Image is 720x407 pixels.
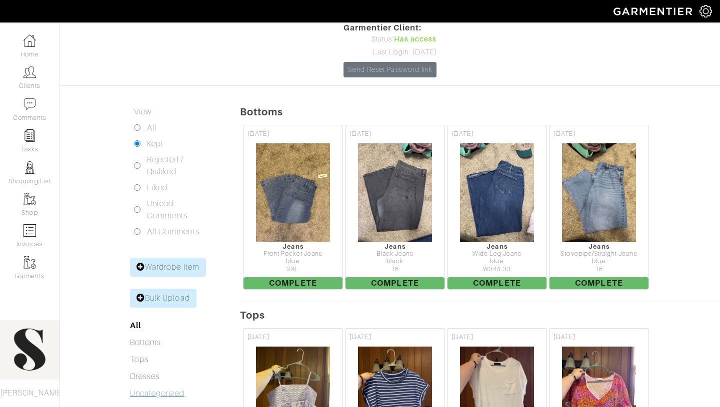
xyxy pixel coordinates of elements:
div: Last Login: [DATE] [343,47,436,58]
label: Liked [147,182,167,194]
label: Rejected / Disliked [147,154,215,178]
div: W34/L33 [447,266,546,273]
label: Unread Comments [147,198,215,222]
div: 16 [345,266,444,273]
div: blue [243,258,342,265]
a: Bottoms [130,338,161,347]
img: szUtN9Vy9yNoAS2reKhwZLcA [357,143,433,243]
img: Mqpb3j8i1V182CpMfRgpbEew [561,143,637,243]
div: Black Jeans [345,250,444,258]
div: Status: [343,34,436,45]
img: 6cfA1M7yeXfvRqhTtHh2LhCx [255,143,331,243]
img: garmentier-logo-header-white-b43fb05a5012e4ada735d5af1a66efaba907eab6374d6393d1fbf88cb4ef424d.png [608,2,699,20]
a: Wardrobe Item [130,258,206,277]
span: [DATE] [349,129,371,139]
img: reminder-icon-8004d30b9f0a5d33ae49ab947aed9ed385cf756f9e5892f1edd6e32f2345188e.png [23,129,36,142]
label: Kept [147,138,163,150]
div: 2XL [243,266,342,273]
div: Front Pocket Jeans [243,250,342,258]
a: [DATE] Jeans Wide Leg Jeans blue W34/L33 Complete [446,124,548,291]
div: Jeans [243,243,342,250]
a: Uncategorized [130,389,184,398]
div: Stovepipe/Straight Jeans [549,250,648,258]
span: [DATE] [247,129,269,139]
div: Jeans [447,243,546,250]
span: [DATE] [451,333,473,342]
img: garments-icon-b7da505a4dc4fd61783c78ac3ca0ef83fa9d6f193b1c9dc38574b1d14d53ca28.png [23,256,36,269]
img: dashboard-icon-dbcd8f5a0b271acd01030246c82b418ddd0df26cd7fceb0bd07c9910d44c42f6.png [23,34,36,47]
h5: Tops [240,309,720,321]
span: [DATE] [451,129,473,139]
span: [DATE] [553,333,575,342]
img: orders-icon-0abe47150d42831381b5fb84f609e132dff9fe21cb692f30cb5eec754e2cba89.png [23,224,36,237]
div: Jeans [345,243,444,250]
span: Complete [243,277,342,289]
span: Complete [549,277,648,289]
div: Jeans [549,243,648,250]
img: comment-icon-a0a6a9ef722e966f86d9cbdc48e553b5cf19dbc54f86b18d962a5391bc8f6eb6.png [23,98,36,110]
img: gear-icon-white-bd11855cb880d31180b6d7d6211b90ccbf57a29d726f0c71d8c61bd08dd39cc2.png [699,5,712,17]
label: View: [134,106,153,118]
div: blue [549,258,648,265]
span: [DATE] [247,333,269,342]
span: Complete [447,277,546,289]
a: Send Reset Password link [343,62,436,77]
a: All [130,321,141,330]
img: stylists-icon-eb353228a002819b7ec25b43dbf5f0378dd9e0616d9560372ff212230b889e62.png [23,161,36,174]
span: Has access [394,34,437,45]
label: All Comments [147,226,199,238]
div: black [345,258,444,265]
a: [DATE] Jeans Black Jeans black 16 Complete [344,124,446,291]
a: [DATE] Jeans Front Pocket Jeans blue 2XL Complete [242,124,344,291]
span: [DATE] [349,333,371,342]
img: rZuv8gtHynHiahgk7hPuUsYo [459,143,535,243]
span: Garmentier Client: [343,22,436,34]
div: blue [447,258,546,265]
span: Complete [345,277,444,289]
a: [DATE] Jeans Stovepipe/Straight Jeans blue 16 Complete [548,124,650,291]
div: Wide Leg Jeans [447,250,546,258]
label: All [147,122,156,134]
a: Dresses [130,372,159,381]
img: garments-icon-b7da505a4dc4fd61783c78ac3ca0ef83fa9d6f193b1c9dc38574b1d14d53ca28.png [23,193,36,205]
a: Bulk Upload [130,289,196,308]
span: [DATE] [553,129,575,139]
a: Tops [130,355,148,364]
div: 16 [549,266,648,273]
img: clients-icon-6bae9207a08558b7cb47a8932f037763ab4055f8c8b6bfacd5dc20c3e0201464.png [23,66,36,78]
h5: Bottoms [240,106,720,118]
